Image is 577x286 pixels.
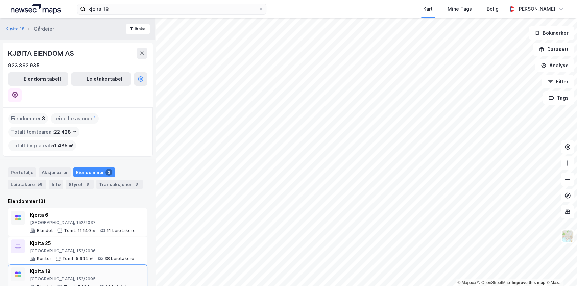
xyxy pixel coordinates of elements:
img: logo.a4113a55bc3d86da70a041830d287a7e.svg [11,4,61,14]
button: Eiendomstabell [8,72,68,86]
div: Kjøita 6 [30,211,136,219]
span: 1 [94,114,96,123]
span: 22 428 ㎡ [54,128,77,136]
div: Aksjonærer [39,167,71,177]
button: Bokmerker [529,26,574,40]
a: Mapbox [457,280,476,285]
div: 3 [133,181,140,188]
button: Tilbake [126,24,150,34]
div: 3 [105,169,112,176]
button: Tags [543,91,574,105]
iframe: Chat Widget [543,254,577,286]
div: 58 [36,181,44,188]
div: Styret [66,180,94,189]
button: Datasett [533,43,574,56]
div: Eiendommer : [8,113,48,124]
div: [GEOGRAPHIC_DATA], 152/2036 [30,248,134,254]
div: Bolig [487,5,499,13]
div: Kjøita 25 [30,239,134,248]
button: Kjøita 18 [5,26,26,32]
div: Tomt: 5 994 ㎡ [62,256,94,261]
div: [PERSON_NAME] [517,5,555,13]
button: Filter [542,75,574,88]
div: Gårdeier [34,25,54,33]
div: KJØITA EIENDOM AS [8,48,75,59]
div: Info [49,180,63,189]
div: Kontrollprogram for chat [543,254,577,286]
div: 923 862 935 [8,61,40,70]
div: Leietakere [8,180,46,189]
div: Portefølje [8,167,36,177]
div: 38 Leietakere [104,256,135,261]
div: Totalt byggareal : [8,140,76,151]
div: Eiendommer (3) [8,197,147,205]
div: Totalt tomteareal : [8,127,79,137]
span: 3 [42,114,45,123]
div: [GEOGRAPHIC_DATA], 152/2095 [30,276,135,282]
div: 8 [84,181,91,188]
div: 11 Leietakere [107,228,136,233]
div: Leide lokasjoner : [51,113,99,124]
div: Mine Tags [448,5,472,13]
div: Kjøita 18 [30,267,135,276]
div: Eiendommer [73,167,115,177]
div: Transaksjoner [96,180,143,189]
div: Tomt: 11 140 ㎡ [64,228,96,233]
div: Kart [423,5,433,13]
div: [GEOGRAPHIC_DATA], 152/2037 [30,220,136,225]
div: Kontor [37,256,51,261]
img: Z [561,230,574,242]
button: Leietakertabell [71,72,131,86]
a: OpenStreetMap [477,280,510,285]
a: Improve this map [512,280,545,285]
button: Analyse [535,59,574,72]
div: Blandet [37,228,53,233]
input: Søk på adresse, matrikkel, gårdeiere, leietakere eller personer [86,4,258,14]
span: 51 485 ㎡ [51,141,73,150]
